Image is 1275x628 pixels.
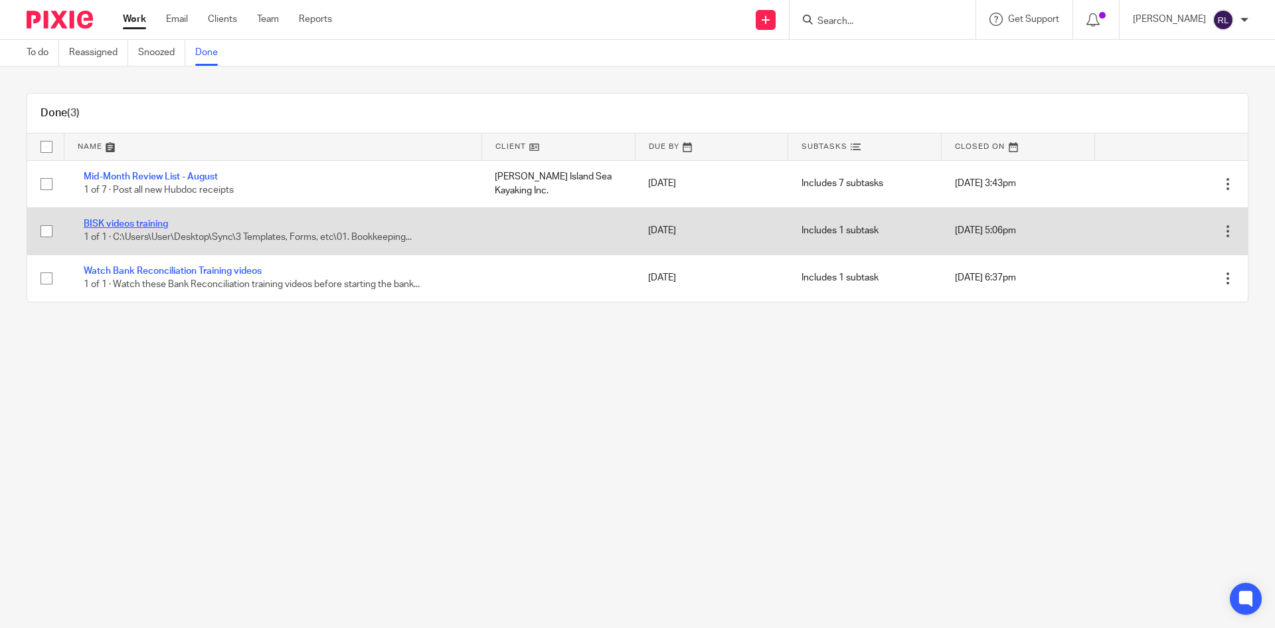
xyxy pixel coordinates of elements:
[166,13,188,26] a: Email
[27,40,59,66] a: To do
[84,266,262,276] a: Watch Bank Reconciliation Training videos
[1133,13,1206,26] p: [PERSON_NAME]
[635,255,788,302] td: [DATE]
[69,40,128,66] a: Reassigned
[802,273,879,282] span: Includes 1 subtask
[802,226,879,235] span: Includes 1 subtask
[481,160,635,207] td: [PERSON_NAME] Island Sea Kayaking Inc.
[138,40,185,66] a: Snoozed
[1008,15,1059,24] span: Get Support
[942,160,1095,207] td: [DATE] 3:43pm
[84,219,168,229] a: BISK videos training
[84,186,234,195] span: 1 of 7 · Post all new Hubdoc receipts
[635,160,788,207] td: [DATE]
[67,108,80,118] span: (3)
[802,179,883,188] span: Includes 7 subtasks
[84,280,420,290] span: 1 of 1 · Watch these Bank Reconciliation training videos before starting the bank...
[299,13,332,26] a: Reports
[84,233,412,243] span: 1 of 1 · C:\Users\User\Desktop\Sync\3 Templates, Forms, etc\01. Bookkeeping...
[802,143,847,150] span: Subtasks
[27,11,93,29] img: Pixie
[208,13,237,26] a: Clients
[123,13,146,26] a: Work
[1213,9,1234,31] img: svg%3E
[635,207,788,255] td: [DATE]
[816,16,936,28] input: Search
[195,40,228,66] a: Done
[257,13,279,26] a: Team
[942,255,1095,302] td: [DATE] 6:37pm
[942,207,1095,255] td: [DATE] 5:06pm
[41,106,80,120] h1: Done
[84,172,218,181] a: Mid-Month Review List - August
